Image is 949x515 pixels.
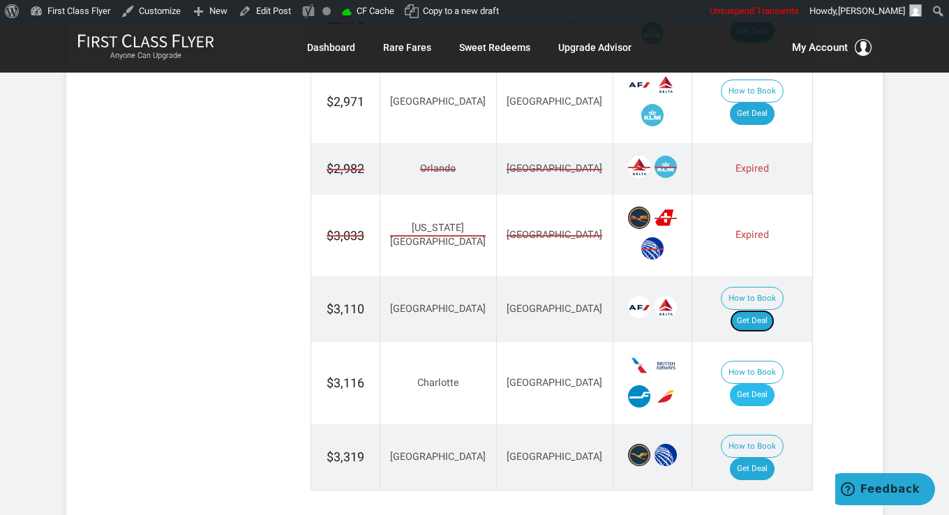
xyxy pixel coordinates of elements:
span: Iberia [655,385,677,408]
a: Get Deal [730,103,775,125]
span: Delta Airlines [628,156,650,178]
a: Dashboard [307,35,355,60]
span: British Airways [655,354,677,377]
span: Air France [628,73,650,96]
span: Swiss [655,207,677,229]
span: $3,110 [327,301,364,316]
span: United [641,237,664,260]
span: [GEOGRAPHIC_DATA] [507,96,602,107]
span: [GEOGRAPHIC_DATA] [390,303,486,315]
button: How to Book [721,435,784,458]
span: KLM [655,156,677,178]
span: My Account [792,39,848,56]
span: $2,982 [327,160,364,178]
span: $3,116 [327,375,364,390]
span: Orlando [420,162,456,177]
span: [PERSON_NAME] [838,6,905,16]
span: [GEOGRAPHIC_DATA] [390,96,486,107]
span: Delta Airlines [655,296,677,318]
button: How to Book [721,80,784,103]
span: [GEOGRAPHIC_DATA] [507,451,602,463]
span: Unsuspend Transients [710,6,799,16]
button: How to Book [721,287,784,311]
span: $2,971 [327,94,364,109]
span: [GEOGRAPHIC_DATA] [507,228,602,243]
span: Finnair [628,385,650,408]
a: Get Deal [730,310,775,332]
span: $3,033 [327,227,364,245]
a: Rare Fares [383,35,431,60]
a: Get Deal [730,384,775,406]
span: KLM [641,104,664,126]
span: [GEOGRAPHIC_DATA] [507,303,602,315]
span: United [655,444,677,466]
span: Lufthansa [628,444,650,466]
a: Upgrade Advisor [558,35,632,60]
span: $3,319 [327,449,364,464]
span: [GEOGRAPHIC_DATA] [390,451,486,463]
a: First Class FlyerAnyone Can Upgrade [77,33,214,61]
span: Expired [735,229,769,241]
iframe: Opens a widget where you can find more information [835,473,935,508]
a: Get Deal [730,458,775,480]
span: Lufthansa [628,207,650,229]
img: First Class Flyer [77,33,214,48]
span: Delta Airlines [655,73,677,96]
span: Charlotte [417,377,459,389]
button: My Account [792,39,872,56]
span: [US_STATE][GEOGRAPHIC_DATA] [390,221,486,250]
button: How to Book [721,361,784,385]
span: [GEOGRAPHIC_DATA] [507,377,602,389]
span: American Airlines [628,354,650,377]
a: Sweet Redeems [459,35,530,60]
span: Air France [628,296,650,318]
span: [GEOGRAPHIC_DATA] [507,162,602,177]
span: Expired [735,163,769,174]
small: Anyone Can Upgrade [77,51,214,61]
